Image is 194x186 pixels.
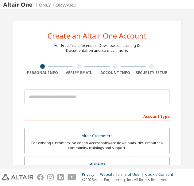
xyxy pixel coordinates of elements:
[82,172,100,177] div: Privacy
[82,177,177,182] p: © 2025 Altair Engineering, Inc. All Rights Reserved.
[54,43,140,53] div: For Free Trials, Licenses, Downloads, Learning & Documentation and so much more.
[37,174,44,180] img: facebook.svg
[61,70,97,75] div: Verify Email
[57,174,64,180] img: linkedin.svg
[48,32,147,39] div: Create an Altair One Account
[28,140,166,150] div: For existing customers looking to access software downloads, HPC resources, community, trainings ...
[28,160,166,169] div: Students
[3,2,80,8] img: Altair One
[68,174,76,180] img: youtube.svg
[2,174,33,180] img: altair_logo.svg
[24,70,61,75] div: Personal Info
[47,174,54,180] img: instagram.svg
[145,172,177,177] div: Cookie Consent
[100,172,145,177] div: Website Terms of Use
[24,111,170,121] div: Account Type
[97,70,134,75] div: Account Info
[134,70,170,75] div: Security Setup
[28,132,166,140] div: Altair Customers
